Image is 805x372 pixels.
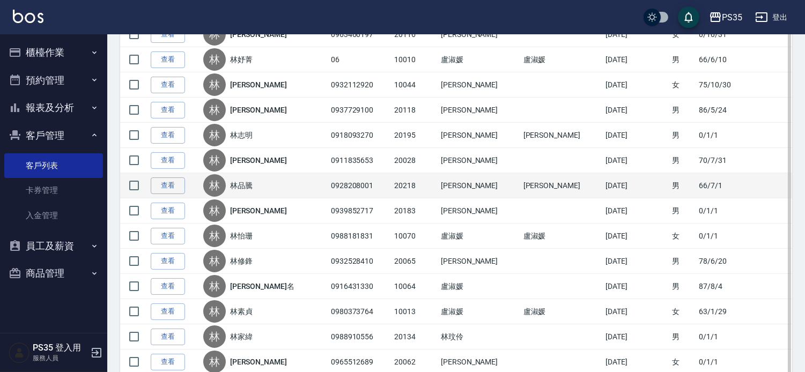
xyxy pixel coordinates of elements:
[328,72,392,98] td: 0932112920
[603,299,669,324] td: [DATE]
[151,354,185,370] a: 查看
[438,198,521,224] td: [PERSON_NAME]
[328,274,392,299] td: 0916431330
[669,22,696,47] td: 女
[328,299,392,324] td: 0980373764
[696,249,745,274] td: 78/6/20
[438,224,521,249] td: 盧淑媛
[751,8,792,27] button: 登出
[392,123,438,148] td: 20195
[203,199,226,222] div: 林
[4,232,103,260] button: 員工及薪資
[203,23,226,46] div: 林
[328,22,392,47] td: 0963460197
[521,123,603,148] td: [PERSON_NAME]
[696,47,745,72] td: 66/6/10
[603,249,669,274] td: [DATE]
[521,299,603,324] td: 盧淑媛
[603,22,669,47] td: [DATE]
[438,324,521,349] td: 林玟伶
[230,205,287,216] a: [PERSON_NAME]
[603,274,669,299] td: [DATE]
[328,98,392,123] td: 0937729100
[328,324,392,349] td: 0988910556
[669,249,696,274] td: 男
[203,225,226,247] div: 林
[33,343,87,353] h5: PS35 登入用
[696,148,745,173] td: 70/7/31
[4,94,103,122] button: 報表及分析
[151,303,185,320] a: 查看
[4,259,103,287] button: 商品管理
[203,99,226,121] div: 林
[438,22,521,47] td: [PERSON_NAME]
[392,324,438,349] td: 20134
[203,300,226,323] div: 林
[696,299,745,324] td: 63/1/29
[696,72,745,98] td: 75/10/30
[230,356,287,367] a: [PERSON_NAME]
[203,174,226,197] div: 林
[230,29,287,40] a: [PERSON_NAME]
[603,98,669,123] td: [DATE]
[392,148,438,173] td: 20028
[230,130,253,140] a: 林志明
[392,299,438,324] td: 10013
[4,153,103,178] a: 客戶列表
[705,6,747,28] button: PS35
[678,6,699,28] button: save
[603,173,669,198] td: [DATE]
[392,274,438,299] td: 10064
[669,72,696,98] td: 女
[151,278,185,295] a: 查看
[4,66,103,94] button: 預約管理
[151,127,185,144] a: 查看
[696,224,745,249] td: 0/1/1
[603,72,669,98] td: [DATE]
[696,123,745,148] td: 0/1/1
[696,22,745,47] td: 0/10/31
[328,123,392,148] td: 0918093270
[669,324,696,349] td: 男
[392,47,438,72] td: 10010
[230,256,253,266] a: 林修鋒
[603,148,669,173] td: [DATE]
[392,98,438,123] td: 20118
[230,281,294,292] a: [PERSON_NAME]名
[203,149,226,172] div: 林
[669,224,696,249] td: 女
[328,249,392,274] td: 0932528410
[230,306,253,317] a: 林素貞
[4,122,103,150] button: 客戶管理
[151,177,185,194] a: 查看
[151,203,185,219] a: 查看
[230,105,287,115] a: [PERSON_NAME]
[722,11,742,24] div: PS35
[669,198,696,224] td: 男
[438,299,521,324] td: 盧淑媛
[392,249,438,274] td: 20065
[151,253,185,270] a: 查看
[230,230,253,241] a: 林怡珊
[669,274,696,299] td: 男
[230,155,287,166] a: [PERSON_NAME]
[392,173,438,198] td: 20218
[4,178,103,203] a: 卡券管理
[696,198,745,224] td: 0/1/1
[203,124,226,146] div: 林
[603,198,669,224] td: [DATE]
[230,54,253,65] a: 林妤菁
[438,123,521,148] td: [PERSON_NAME]
[669,173,696,198] td: 男
[328,224,392,249] td: 0988181831
[328,173,392,198] td: 0928208001
[203,325,226,348] div: 林
[521,173,603,198] td: [PERSON_NAME]
[392,224,438,249] td: 10070
[696,98,745,123] td: 86/5/24
[328,47,392,72] td: 06
[9,342,30,363] img: Person
[438,47,521,72] td: 盧淑媛
[328,198,392,224] td: 0939852717
[151,102,185,118] a: 查看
